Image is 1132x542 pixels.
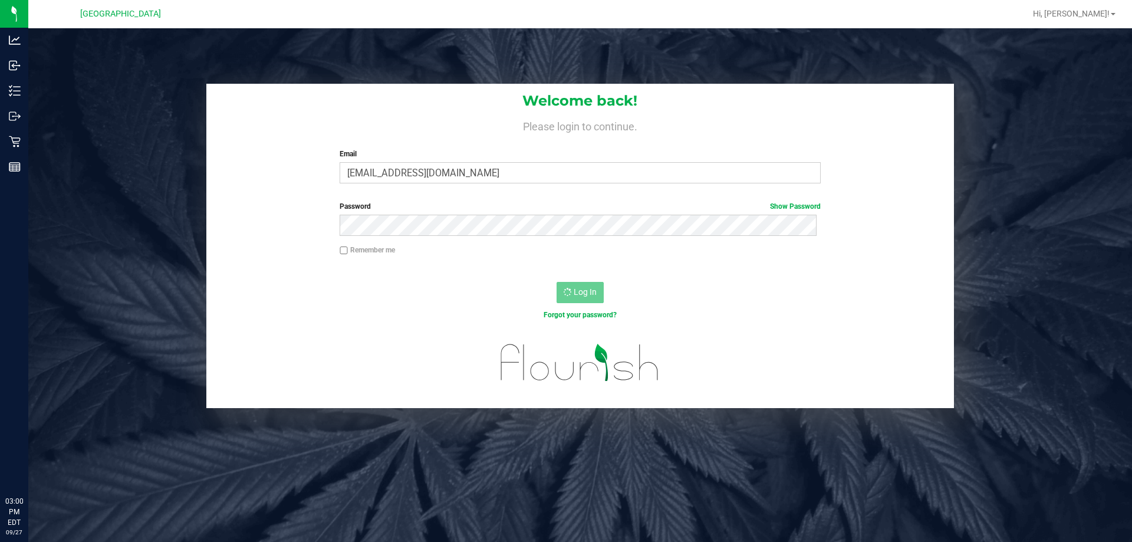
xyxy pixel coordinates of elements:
[1033,9,1110,18] span: Hi, [PERSON_NAME]!
[5,528,23,537] p: 09/27
[340,149,820,159] label: Email
[9,161,21,173] inline-svg: Reports
[80,9,161,19] span: [GEOGRAPHIC_DATA]
[557,282,604,303] button: Log In
[9,85,21,97] inline-svg: Inventory
[544,311,617,319] a: Forgot your password?
[9,136,21,147] inline-svg: Retail
[5,496,23,528] p: 03:00 PM EDT
[340,202,371,211] span: Password
[9,60,21,71] inline-svg: Inbound
[770,202,821,211] a: Show Password
[206,93,954,109] h1: Welcome back!
[206,118,954,132] h4: Please login to continue.
[340,245,395,255] label: Remember me
[9,34,21,46] inline-svg: Analytics
[486,333,673,393] img: flourish_logo.svg
[9,110,21,122] inline-svg: Outbound
[340,247,348,255] input: Remember me
[574,287,597,297] span: Log In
